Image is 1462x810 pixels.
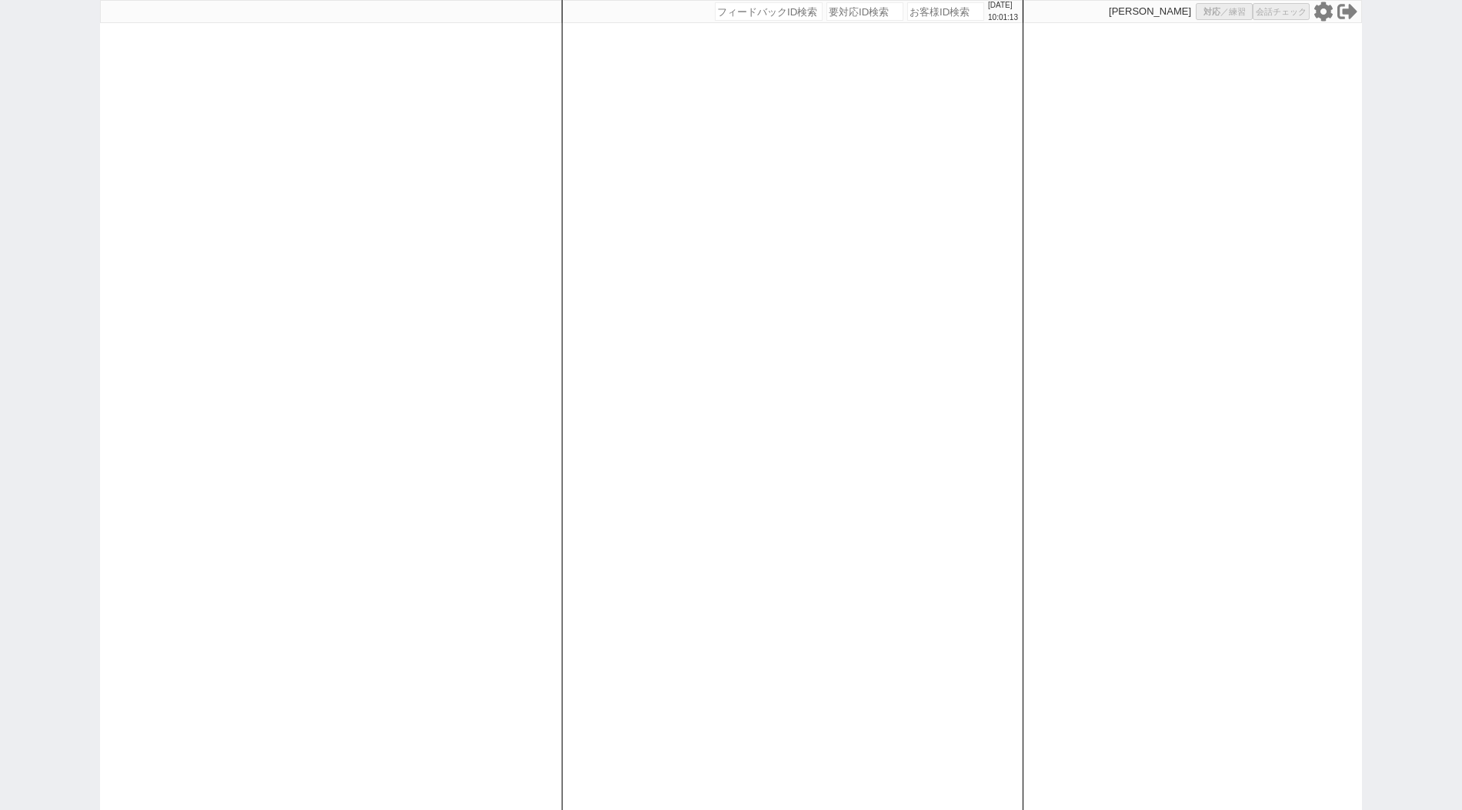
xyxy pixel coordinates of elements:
p: [PERSON_NAME] [1109,5,1191,18]
span: 対応 [1203,6,1220,18]
button: 会話チェック [1253,3,1310,20]
button: 対応／練習 [1196,3,1253,20]
input: お客様ID検索 [907,2,984,21]
p: 10:01:13 [988,12,1018,24]
input: フィードバックID検索 [715,2,823,21]
input: 要対応ID検索 [826,2,903,21]
span: 会話チェック [1256,6,1307,18]
span: 練習 [1229,6,1246,18]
